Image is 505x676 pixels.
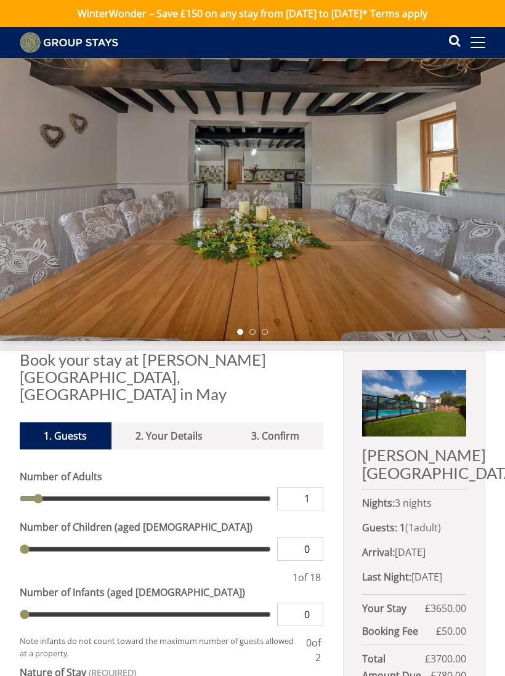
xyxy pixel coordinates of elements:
strong: Nights: [362,496,395,510]
span: 1 [408,521,414,534]
p: [DATE] [362,545,466,560]
div: of 2 [299,635,324,665]
span: £ [436,624,466,638]
strong: Arrival: [362,545,395,559]
span: 1 [293,571,298,584]
strong: Total [362,651,425,666]
span: ( ) [400,521,441,534]
span: £ [425,651,466,666]
a: 1. Guests [20,422,111,449]
strong: 1 [400,521,405,534]
label: Number of Adults [20,469,323,484]
h2: [PERSON_NAME][GEOGRAPHIC_DATA] [362,446,466,481]
span: 0 [306,636,312,650]
p: [DATE] [362,569,466,584]
strong: Guests: [362,521,397,534]
span: £ [425,601,466,616]
h2: Book your stay at [PERSON_NAME][GEOGRAPHIC_DATA], [GEOGRAPHIC_DATA] in May [20,351,323,403]
a: 2. Your Details [111,422,227,449]
strong: Your Stay [362,601,425,616]
img: An image of 'VINEY HILL COUNTRY HOUSE' [362,370,466,437]
small: Note infants do not count toward the maximum number of guests allowed at a property. [20,635,299,665]
span: adult [408,521,438,534]
label: Number of Infants (aged [DEMOGRAPHIC_DATA]) [20,585,323,600]
div: of 18 [290,570,323,585]
span: 50.00 [442,624,466,638]
strong: Booking Fee [362,624,436,638]
a: 3. Confirm [227,422,324,449]
label: Number of Children (aged [DEMOGRAPHIC_DATA]) [20,520,323,534]
span: 3700.00 [430,652,466,666]
img: Group Stays [20,32,118,53]
span: 3650.00 [430,602,466,615]
p: 3 nights [362,496,466,510]
strong: Last Night: [362,570,411,584]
